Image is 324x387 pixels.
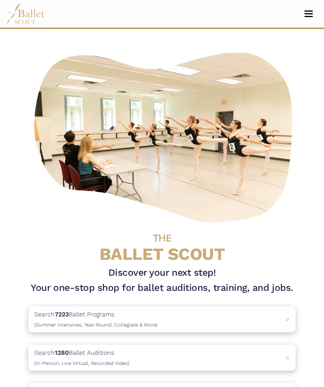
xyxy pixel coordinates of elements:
a: Search1280Ballet Auditions(In-Person, Live Virtual, Recorded Video) > [28,345,296,371]
span: THE [153,232,171,244]
span: (In-Person, Live Virtual, Recorded Video) [34,360,129,366]
h1: Your one-stop shop for ballet auditions, training, and jobs. [28,282,296,294]
h3: Discover your next step! [28,266,296,279]
img: A group of ballerinas talking to each other in a ballet studio [28,45,302,227]
b: 1280 [55,349,69,356]
span: > [286,316,289,323]
p: Search Ballet Programs [34,309,157,329]
b: 7223 [55,311,69,318]
p: Search Ballet Auditions [34,348,129,368]
h4: BALLET SCOUT [28,227,296,263]
span: (Summer Intensives, Year-Round, Collegiate & More) [34,322,157,328]
button: Toggle navigation [300,10,318,17]
a: Search7223Ballet Programs(Summer Intensives, Year-Round, Collegiate & More)> [28,306,296,332]
span: > [286,354,289,361]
